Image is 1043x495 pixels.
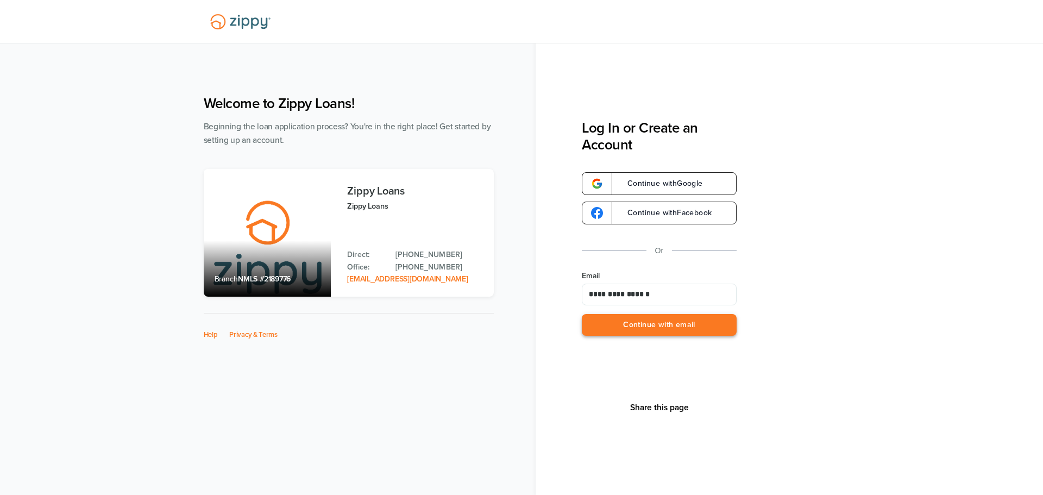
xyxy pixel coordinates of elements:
span: NMLS #2189776 [238,274,291,284]
p: Zippy Loans [347,200,482,212]
img: Lender Logo [204,9,277,34]
p: Office: [347,261,385,273]
a: Direct Phone: 512-975-2947 [395,249,482,261]
h1: Welcome to Zippy Loans! [204,95,494,112]
span: Continue with Facebook [617,209,712,217]
a: Office Phone: 512-975-2947 [395,261,482,273]
a: Email Address: zippyguide@zippymh.com [347,274,468,284]
span: Beginning the loan application process? You're in the right place! Get started by setting up an a... [204,122,491,145]
p: Direct: [347,249,385,261]
img: google-logo [591,207,603,219]
a: google-logoContinue withGoogle [582,172,737,195]
a: Help [204,330,218,339]
h3: Zippy Loans [347,185,482,197]
button: Continue with email [582,314,737,336]
input: Email Address [582,284,737,305]
p: Or [655,244,664,258]
span: Continue with Google [617,180,703,187]
h3: Log In or Create an Account [582,120,737,153]
span: Branch [215,274,238,284]
img: google-logo [591,178,603,190]
button: Share This Page [627,402,692,413]
label: Email [582,271,737,281]
a: google-logoContinue withFacebook [582,202,737,224]
a: Privacy & Terms [229,330,278,339]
